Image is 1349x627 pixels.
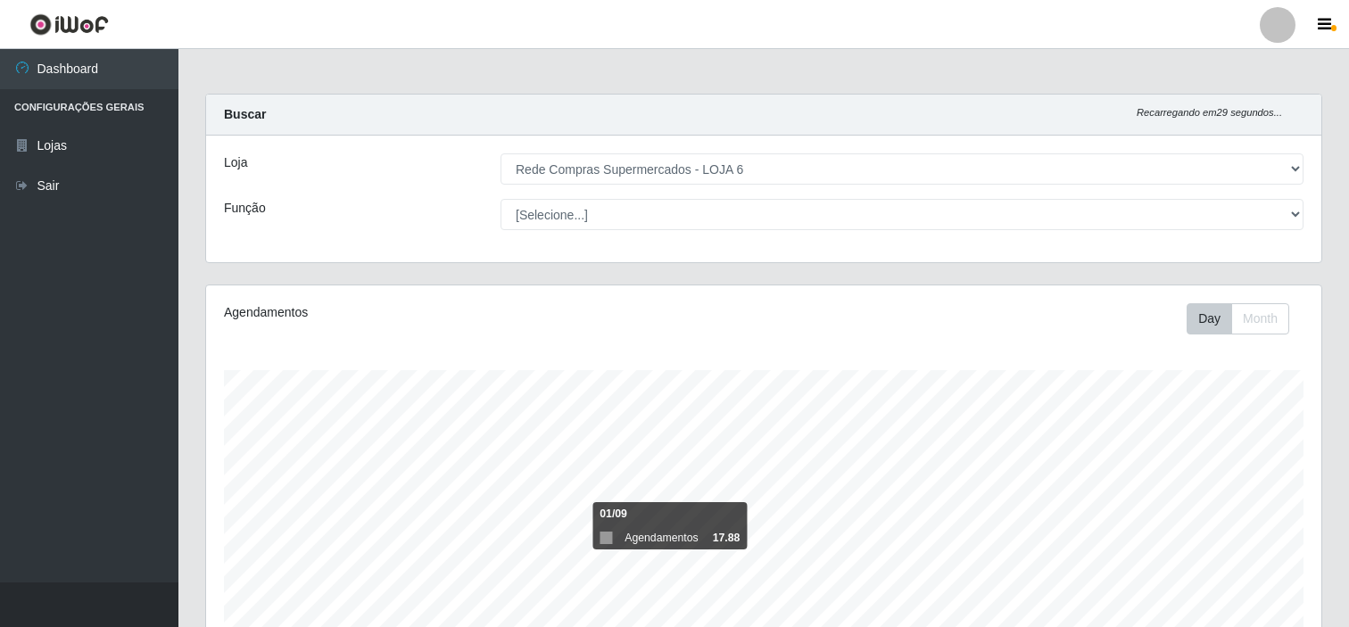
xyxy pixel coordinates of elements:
label: Loja [224,153,247,172]
div: Agendamentos [224,303,658,322]
strong: Buscar [224,107,266,121]
button: Month [1231,303,1289,334]
button: Day [1187,303,1232,334]
img: CoreUI Logo [29,13,109,36]
div: First group [1187,303,1289,334]
i: Recarregando em 29 segundos... [1137,107,1282,118]
label: Função [224,199,266,218]
div: Toolbar with button groups [1187,303,1303,334]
